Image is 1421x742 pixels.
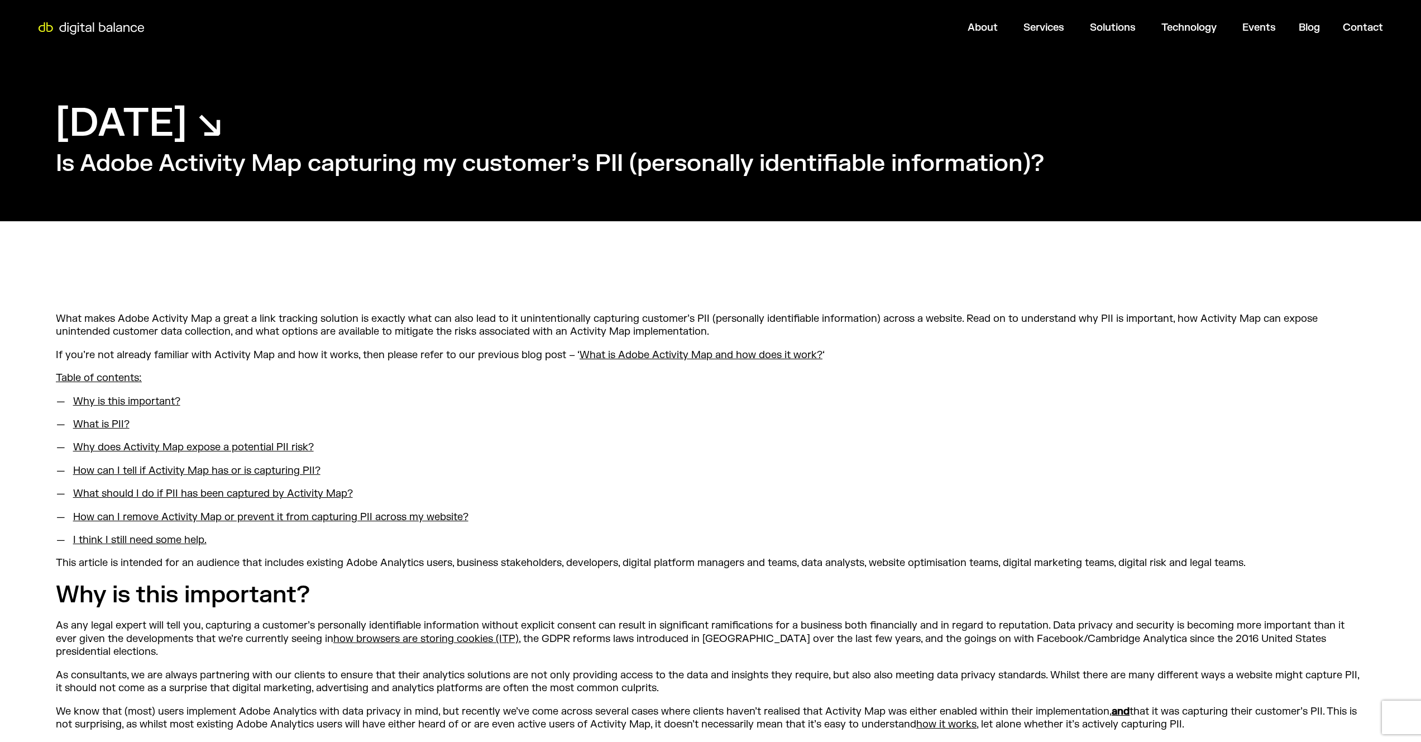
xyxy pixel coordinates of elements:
p: As consultants, we are always partnering with our clients to ensure that their analytics solution... [56,669,1365,695]
a: Technology [1161,21,1217,34]
h1: [DATE] ↘︎ [56,98,223,149]
p: We know that (most) users implement Adobe Analytics with data privacy in mind, but recently we’ve... [56,705,1365,731]
a: Solutions [1090,21,1136,34]
a: About [968,21,998,34]
a: Blog [1299,21,1320,34]
strong: and [1112,705,1130,718]
a: Why is this important? [73,395,180,408]
p: This article is intended for an audience that includes existing Adobe Analytics users, business s... [56,556,1365,569]
img: Digital Balance logo [28,22,155,35]
a: What is PII? [73,418,130,431]
nav: Menu [156,17,1392,39]
a: What is Adobe Activity Map and how does it work? [580,349,822,362]
a: I think I still need some help. [73,534,207,546]
a: how browsers are storing cookies (ITP) [333,632,519,645]
p: What makes Adobe Activity Map a great a link tracking solution is exactly what can also lead to i... [56,312,1365,339]
a: How can I tell if Activity Map has or is capturing PII? [73,464,320,477]
a: Services [1023,21,1064,34]
div: Menu Toggle [156,17,1392,39]
h2: Is Adobe Activity Map capturing my customer’s PII (personally identifiable information)? [56,149,1044,179]
a: What should I do if PII has been captured by Activity Map? [73,487,353,500]
a: how it works [916,718,977,731]
p: As any legal expert will tell you, capturing a customer’s personally identifiable information wit... [56,619,1365,658]
a: Contact [1343,21,1383,34]
h2: Why is this important? [56,580,1365,611]
a: How can I remove Activity Map or prevent it from capturing PII across my website? [73,511,468,524]
p: If you’re not already familiar with Activity Map and how it works, then please refer to our previ... [56,349,1365,362]
span: Table of contents: [56,372,142,384]
a: Events [1242,21,1276,34]
a: Why does Activity Map expose a potential PII risk? [73,441,314,454]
